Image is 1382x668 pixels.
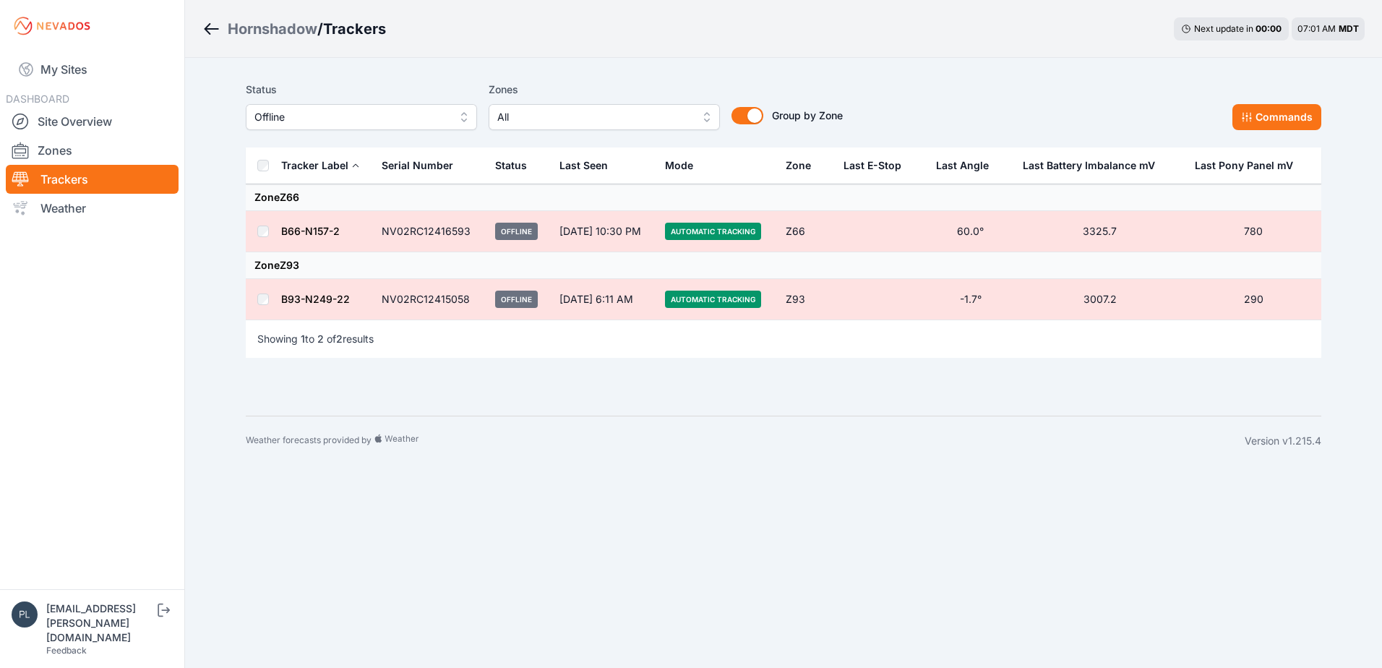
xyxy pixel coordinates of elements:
a: Site Overview [6,107,179,136]
span: 2 [336,333,343,345]
a: My Sites [6,52,179,87]
a: Weather [6,194,179,223]
td: NV02RC12416593 [373,211,486,252]
a: Trackers [6,165,179,194]
span: Automatic Tracking [665,291,761,308]
span: 2 [317,333,324,345]
div: 00 : 00 [1256,23,1282,35]
div: Version v1.215.4 [1245,434,1321,448]
button: Zone [786,148,823,183]
div: Last Battery Imbalance mV [1023,158,1155,173]
td: 3325.7 [1014,211,1185,252]
td: Z93 [777,279,835,320]
a: B93-N249-22 [281,293,350,305]
td: Z66 [777,211,835,252]
span: Next update in [1194,23,1253,34]
td: [DATE] 10:30 PM [551,211,656,252]
label: Zones [489,81,720,98]
td: [DATE] 6:11 AM [551,279,656,320]
a: Zones [6,136,179,165]
button: Serial Number [382,148,465,183]
a: Hornshadow [228,19,317,39]
img: plsmith@sundt.com [12,601,38,628]
a: B66-N157-2 [281,225,340,237]
span: Automatic Tracking [665,223,761,240]
button: All [489,104,720,130]
button: Last Battery Imbalance mV [1023,148,1167,183]
div: Tracker Label [281,158,348,173]
div: Last Pony Panel mV [1195,158,1293,173]
span: 07:01 AM [1297,23,1336,34]
td: Zone Z93 [246,252,1321,279]
td: 60.0° [927,211,1014,252]
nav: Breadcrumb [202,10,386,48]
span: Offline [495,223,538,240]
div: Last Angle [936,158,989,173]
span: Offline [254,108,448,126]
button: Last Pony Panel mV [1195,148,1305,183]
td: -1.7° [927,279,1014,320]
button: Tracker Label [281,148,360,183]
h3: Trackers [323,19,386,39]
button: Mode [665,148,705,183]
td: 290 [1186,279,1322,320]
button: Offline [246,104,477,130]
button: Last Angle [936,148,1000,183]
span: DASHBOARD [6,93,69,105]
span: All [497,108,691,126]
button: Commands [1232,104,1321,130]
div: Status [495,158,527,173]
span: Group by Zone [772,109,843,121]
a: Feedback [46,645,87,656]
p: Showing to of results [257,332,374,346]
td: Zone Z66 [246,184,1321,211]
span: Offline [495,291,538,308]
span: MDT [1339,23,1359,34]
div: Last Seen [559,148,648,183]
img: Nevados [12,14,93,38]
div: Last E-Stop [844,158,901,173]
div: Mode [665,158,693,173]
div: Weather forecasts provided by [246,434,1245,448]
td: 780 [1186,211,1322,252]
td: NV02RC12415058 [373,279,486,320]
td: 3007.2 [1014,279,1185,320]
div: Zone [786,158,811,173]
label: Status [246,81,477,98]
button: Status [495,148,538,183]
span: / [317,19,323,39]
div: [EMAIL_ADDRESS][PERSON_NAME][DOMAIN_NAME] [46,601,155,645]
div: Serial Number [382,158,453,173]
span: 1 [301,333,305,345]
button: Last E-Stop [844,148,913,183]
